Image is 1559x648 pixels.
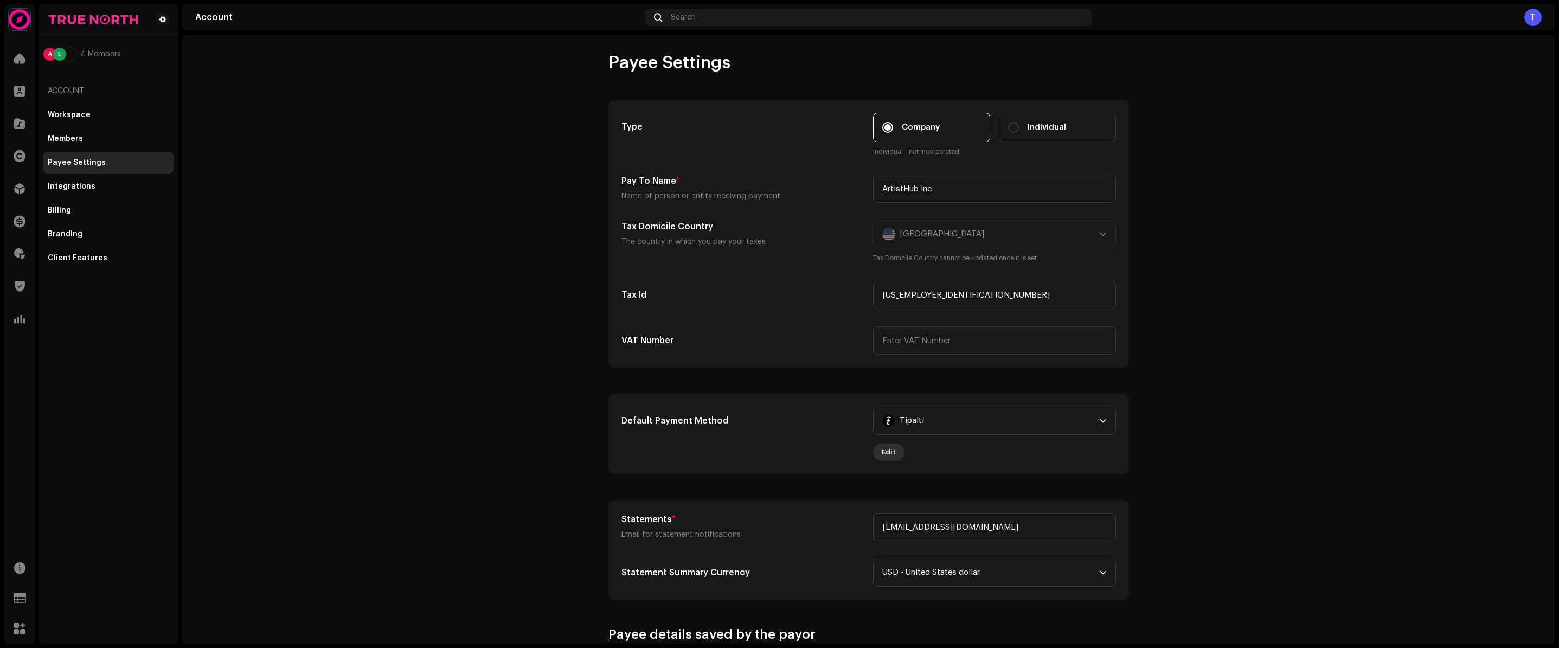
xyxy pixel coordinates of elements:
span: Search [671,13,696,22]
re-m-nav-item: Members [43,128,174,150]
span: Edit [882,441,896,463]
re-m-nav-item: Branding [43,223,174,245]
h5: Statements [621,513,864,526]
p: Email for statement notifications [621,528,864,541]
div: Billing [48,206,71,215]
re-m-nav-item: Workspace [43,104,174,126]
div: Client Features [48,254,107,262]
span: Payee Settings [608,52,730,74]
re-m-nav-item: Client Features [43,247,174,269]
div: A [43,48,56,61]
h5: Tax Domicile Country [621,220,864,233]
div: dropdown trigger [1099,407,1107,434]
re-m-nav-item: Billing [43,200,174,221]
img: 5abfd83f-0293-4f79-beff-efde5ed0c598 [63,48,76,61]
h5: Pay To Name [621,175,864,188]
span: Company [902,121,940,133]
div: dropdown trigger [1099,559,1107,586]
input: Enter VAT Number [873,326,1116,355]
re-m-nav-item: Payee Settings [43,152,174,174]
button: Edit [873,444,904,461]
re-m-nav-item: Integrations [43,176,174,197]
small: Tax Domicile Country cannot be updated once it is set. [873,253,1116,264]
h5: Default Payment Method [621,414,864,427]
h5: Statement Summary Currency [621,566,864,579]
small: Individual - not incorporated. [873,146,1116,157]
h5: Type [621,120,864,133]
img: e78fd41a-a757-4699-bac5-be1eb3095dbf [9,9,30,30]
span: 4 Members [80,50,121,59]
span: Tipalti [900,407,924,434]
h5: Tax Id [621,288,864,301]
input: Enter email [873,513,1116,541]
div: Branding [48,230,82,239]
img: 8b10d31e-0d82-449a-90de-3f034526b4fd [48,13,139,26]
p: Name of person or entity receiving payment [621,190,864,203]
h3: Payee details saved by the payor [608,626,1129,643]
input: Enter name [873,175,1116,203]
div: Payee Settings [48,158,106,167]
input: Enter Tax Id [873,281,1116,309]
h5: VAT Number [621,334,864,347]
span: Tipalti [882,407,1099,434]
div: Integrations [48,182,95,191]
span: USD - United States dollar [882,559,1099,586]
div: L [53,48,66,61]
div: T [1524,9,1542,26]
re-a-nav-header: Account [43,78,174,104]
div: Account [195,13,641,22]
span: Individual [1028,121,1066,133]
p: The country in which you pay your taxes [621,235,864,248]
div: Members [48,134,83,143]
div: Workspace [48,111,91,119]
